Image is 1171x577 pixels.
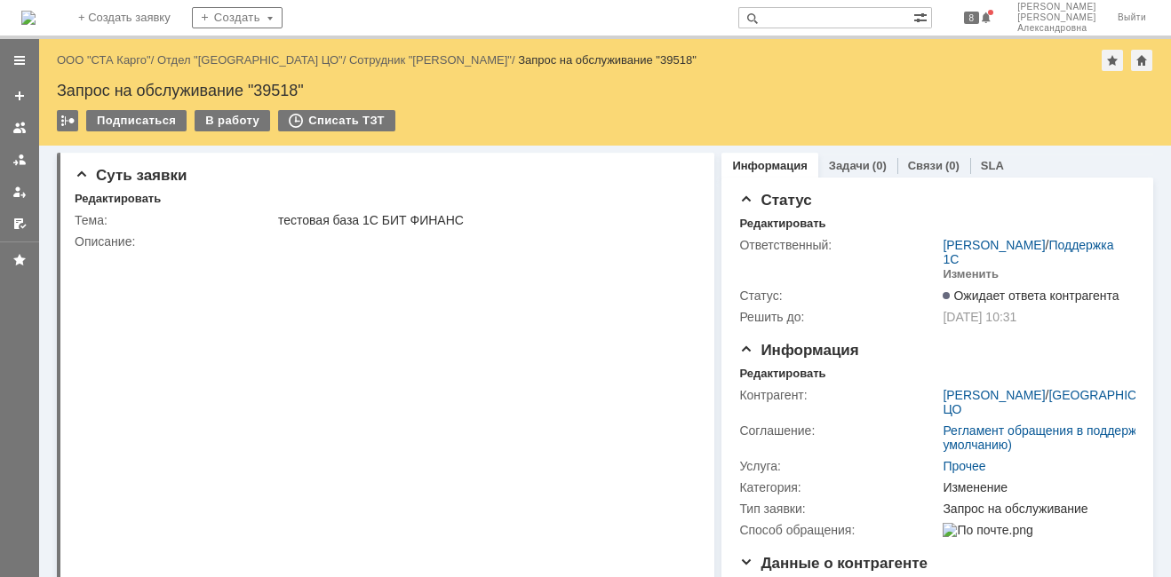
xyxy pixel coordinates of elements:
[943,238,1045,252] a: [PERSON_NAME]
[75,213,275,227] div: Тема:
[1017,23,1096,34] span: Александровна
[5,178,34,206] a: Мои заявки
[21,11,36,25] img: logo
[943,288,1119,303] span: Ожидает ответа контрагента
[75,167,187,184] span: Суть заявки
[57,82,1153,99] div: Запрос на обслуживание "39518"
[739,217,825,231] div: Редактировать
[739,192,811,209] span: Статус
[75,234,694,249] div: Описание:
[57,53,151,67] a: ООО "СТА Карго"
[943,238,1113,266] a: Поддержка 1С
[739,238,939,252] div: Ответственный:
[913,8,931,25] span: Расширенный поиск
[943,523,1032,537] img: По почте.png
[981,159,1004,172] a: SLA
[943,310,1016,324] span: [DATE] 10:31
[739,523,939,537] div: Способ обращения:
[964,12,980,24] span: 8
[829,159,870,172] a: Задачи
[57,110,78,131] div: Работа с массовостью
[943,388,1045,402] a: [PERSON_NAME]
[349,53,512,67] a: Сотрудник "[PERSON_NAME]"
[5,82,34,110] a: Создать заявку
[278,213,690,227] div: тестовая база 1С БИТ ФИНАНС
[943,267,999,281] div: Изменить
[157,53,343,67] a: Отдел "[GEOGRAPHIC_DATA] ЦО"
[739,459,939,473] div: Услуга:
[943,423,1169,452] a: Регламент обращения в поддержку (по умолчанию)
[157,53,349,67] div: /
[739,502,939,516] div: Тип заявки:
[739,342,858,359] span: Информация
[943,459,985,473] a: Прочее
[5,114,34,142] a: Заявки на командах
[739,388,939,402] div: Контрагент:
[739,555,928,572] span: Данные о контрагенте
[518,53,697,67] div: Запрос на обслуживание "39518"
[732,159,807,172] a: Информация
[5,146,34,174] a: Заявки в моей ответственности
[1017,12,1096,23] span: [PERSON_NAME]
[5,209,34,238] a: Мои согласования
[75,192,161,206] div: Редактировать
[739,423,939,438] div: Соглашение:
[943,238,1127,266] div: /
[872,159,887,172] div: (0)
[1131,50,1152,71] div: Сделать домашней страницей
[739,480,939,494] div: Категория:
[349,53,518,67] div: /
[192,7,283,28] div: Создать
[739,310,939,324] div: Решить до:
[1102,50,1123,71] div: Добавить в избранное
[945,159,960,172] div: (0)
[739,288,939,303] div: Статус:
[1017,2,1096,12] span: [PERSON_NAME]
[739,367,825,381] div: Редактировать
[908,159,943,172] a: Связи
[57,53,157,67] div: /
[21,11,36,25] a: Перейти на домашнюю страницу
